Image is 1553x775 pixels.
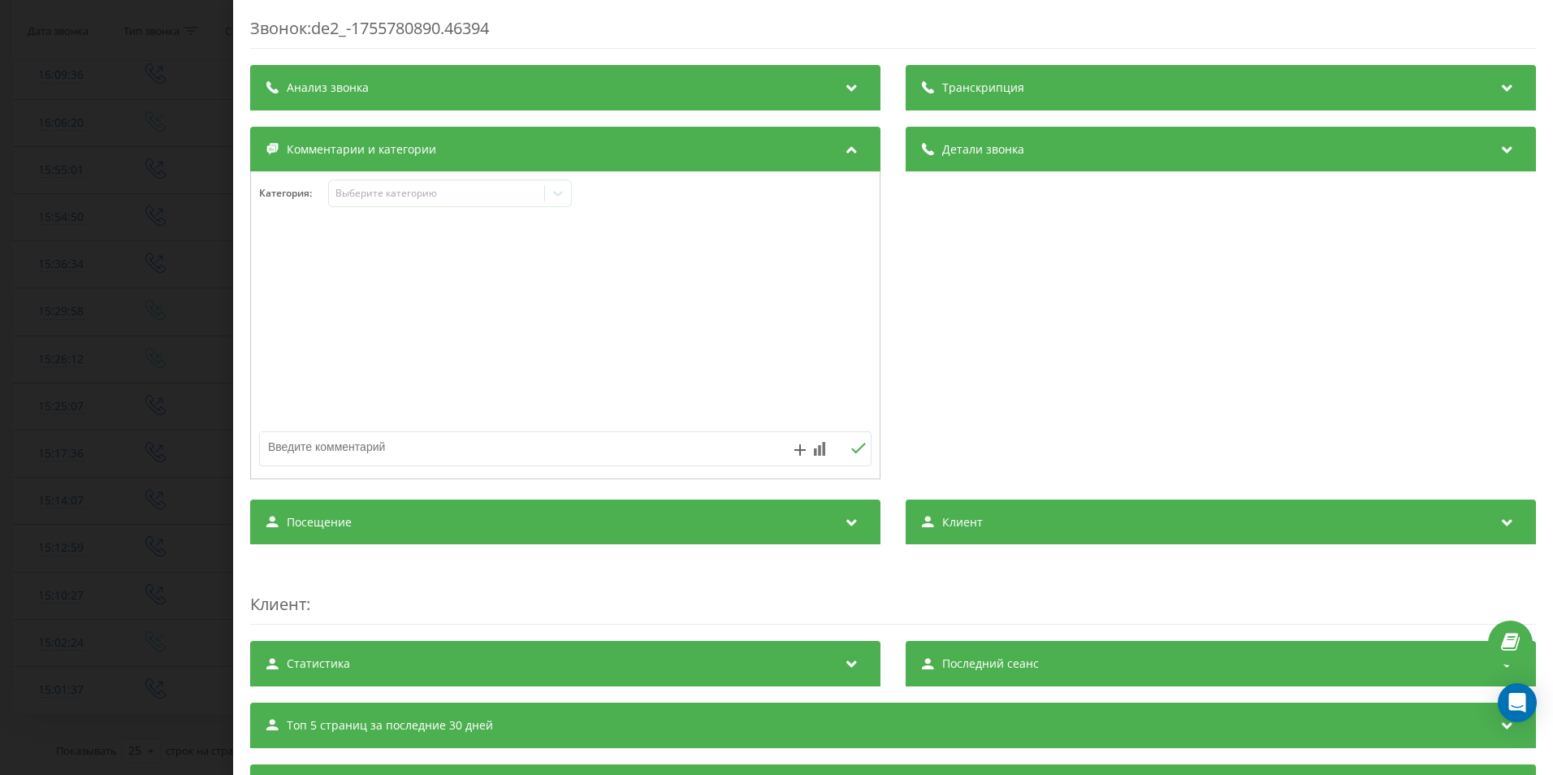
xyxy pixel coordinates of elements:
[335,187,538,200] div: Выберите категорию
[287,717,493,734] span: Топ 5 страниц за последние 30 дней
[250,17,1536,49] div: Звонок : de2_-1755780890.46394
[942,514,983,530] span: Клиент
[287,80,369,96] span: Анализ звонка
[942,141,1024,158] span: Детали звонка
[942,656,1039,672] span: Последний сеанс
[250,561,1536,625] div: :
[250,593,306,615] span: Клиент
[287,141,436,158] span: Комментарии и категории
[942,80,1024,96] span: Транскрипция
[259,188,328,199] h4: Категория :
[287,514,352,530] span: Посещение
[1498,683,1537,722] div: Open Intercom Messenger
[287,656,350,672] span: Статистика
